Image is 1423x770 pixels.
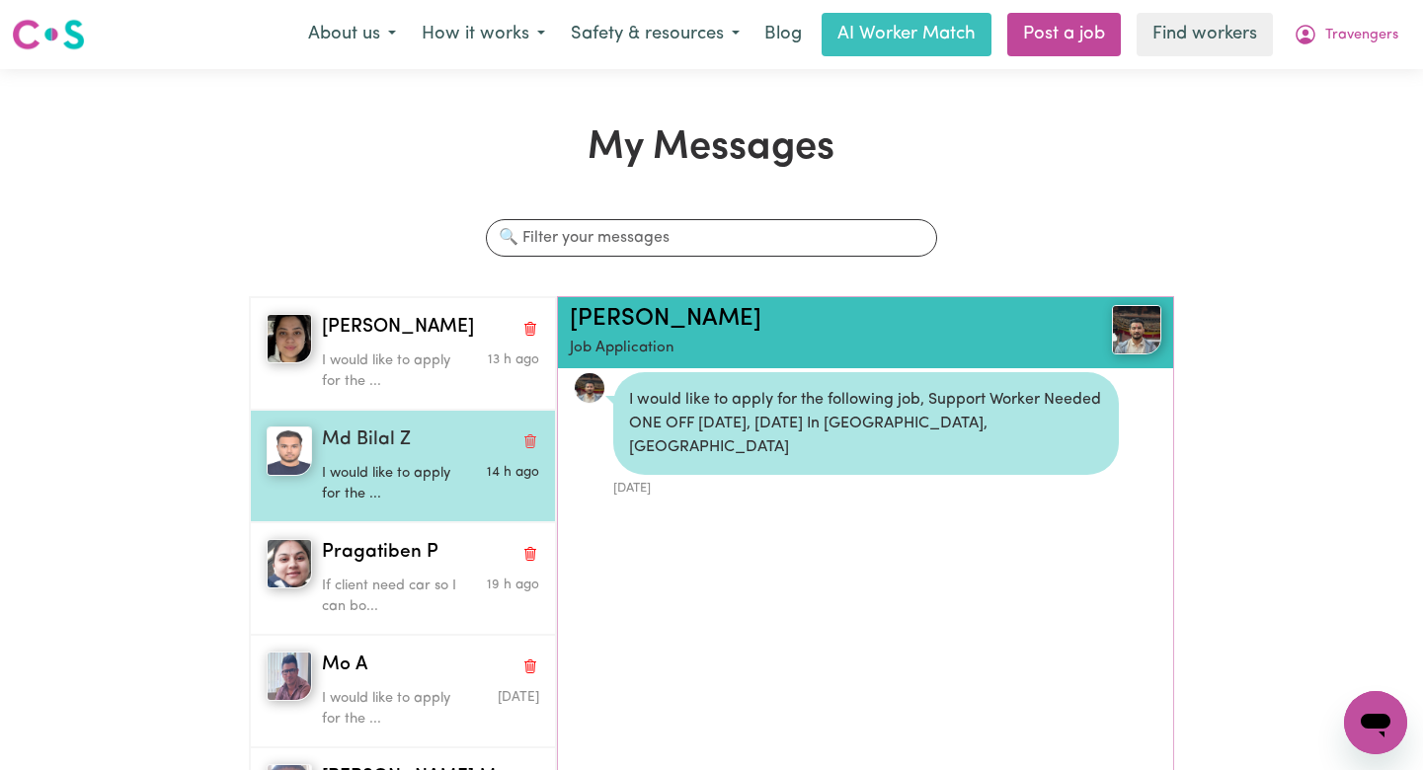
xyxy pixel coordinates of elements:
[12,17,85,52] img: Careseekers logo
[322,688,467,731] p: I would like to apply for the ...
[570,338,1063,360] p: Job Application
[558,14,752,55] button: Safety & resources
[487,466,539,479] span: Message sent on September 4, 2025
[250,635,556,747] button: Mo AMo ADelete conversationI would like to apply for the ...Message sent on September 4, 2025
[521,427,539,453] button: Delete conversation
[322,576,467,618] p: If client need car so I can bo...
[267,314,312,363] img: Shayleah P
[267,652,312,701] img: Mo A
[409,14,558,55] button: How it works
[267,539,312,588] img: Pragatiben P
[613,372,1119,475] div: I would like to apply for the following job, Support Worker Needed ONE OFF [DATE], [DATE] In [GEO...
[570,307,761,331] a: [PERSON_NAME]
[752,13,814,56] a: Blog
[1112,305,1161,354] img: View Raj D's profile
[250,410,556,522] button: Md Bilal ZMd Bilal ZDelete conversationI would like to apply for the ...Message sent on September...
[1063,305,1161,354] a: Raj D
[295,14,409,55] button: About us
[521,540,539,566] button: Delete conversation
[322,350,467,393] p: I would like to apply for the ...
[574,372,605,404] img: D70BB0135F1FA809BC8932F8FFE983F3_avatar_blob
[322,426,411,455] span: Md Bilal Z
[250,297,556,410] button: Shayleah P[PERSON_NAME]Delete conversationI would like to apply for the ...Message sent on Septem...
[322,314,474,343] span: [PERSON_NAME]
[1007,13,1121,56] a: Post a job
[486,219,936,257] input: 🔍 Filter your messages
[521,653,539,678] button: Delete conversation
[487,578,539,591] span: Message sent on September 4, 2025
[1137,13,1273,56] a: Find workers
[498,691,539,704] span: Message sent on September 4, 2025
[267,426,312,476] img: Md Bilal Z
[250,522,556,635] button: Pragatiben PPragatiben PDelete conversationIf client need car so I can bo...Message sent on Septe...
[1325,25,1398,46] span: Travengers
[574,372,605,404] a: View Raj D's profile
[488,353,539,366] span: Message sent on September 4, 2025
[249,124,1174,172] h1: My Messages
[822,13,991,56] a: AI Worker Match
[1344,691,1407,754] iframe: Button to launch messaging window
[1281,14,1411,55] button: My Account
[12,12,85,57] a: Careseekers logo
[322,539,438,568] span: Pragatiben P
[322,463,467,505] p: I would like to apply for the ...
[613,475,1119,498] div: [DATE]
[322,652,367,680] span: Mo A
[521,315,539,341] button: Delete conversation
